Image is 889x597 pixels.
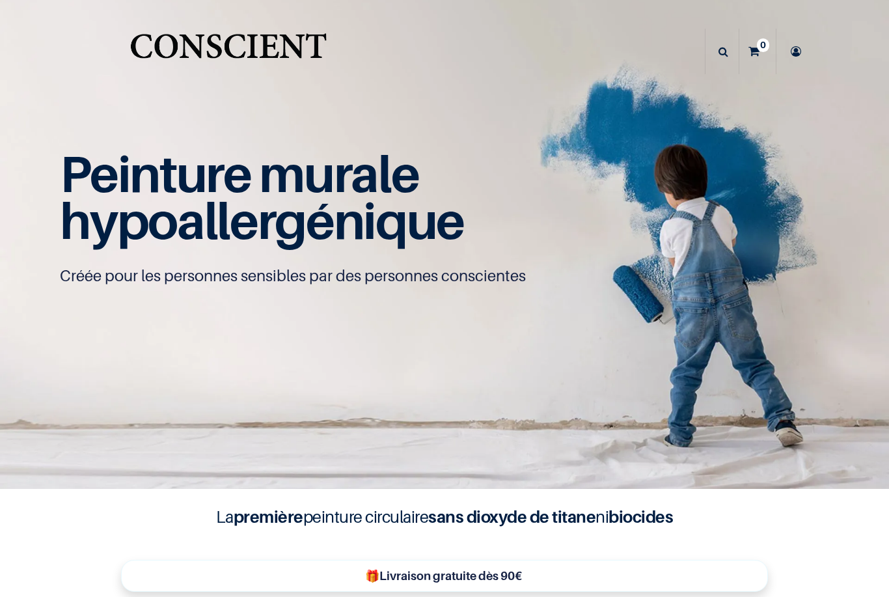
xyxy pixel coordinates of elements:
[822,513,883,574] iframe: Tidio Chat
[365,569,522,583] b: 🎁Livraison gratuite dès 90€
[428,507,595,527] b: sans dioxyde de titane
[60,190,464,251] span: hypoallergénique
[757,38,769,51] sup: 0
[128,26,329,77] img: Conscient
[184,505,705,529] h4: La peinture circulaire ni
[60,266,828,286] p: Créée pour les personnes sensibles par des personnes conscientes
[609,507,673,527] b: biocides
[60,143,418,204] span: Peinture murale
[234,507,303,527] b: première
[128,26,329,77] a: Logo of Conscient
[739,29,776,74] a: 0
